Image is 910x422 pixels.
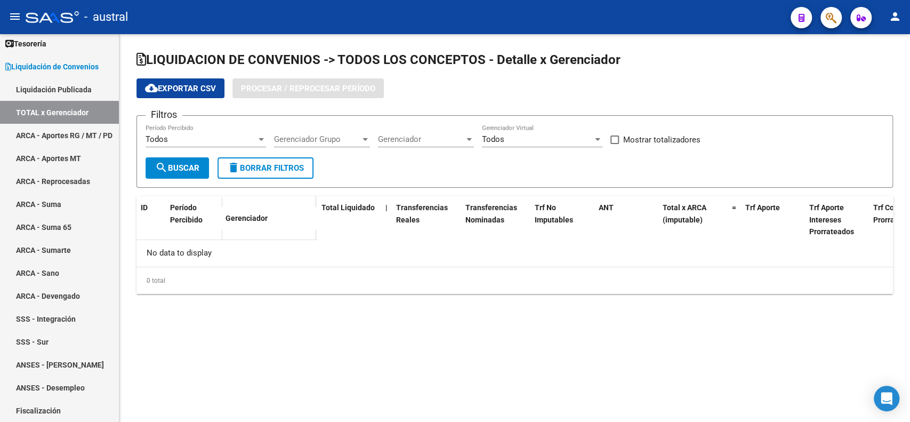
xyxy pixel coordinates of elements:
[741,196,805,243] datatable-header-cell: Trf Aporte
[145,84,216,93] span: Exportar CSV
[396,203,448,224] span: Transferencias Reales
[221,207,317,230] datatable-header-cell: Gerenciador
[392,196,461,243] datatable-header-cell: Transferencias Reales
[155,163,199,173] span: Buscar
[5,38,46,50] span: Tesorería
[136,240,892,267] div: No data to display
[226,214,268,222] span: Gerenciador
[461,196,530,243] datatable-header-cell: Transferencias Nominadas
[136,52,621,67] span: LIQUIDACION DE CONVENIOS -> TODOS LOS CONCEPTOS - Detalle x Gerenciador
[745,203,780,212] span: Trf Aporte
[136,78,224,98] button: Exportar CSV
[146,107,182,122] h3: Filtros
[874,386,899,411] div: Open Intercom Messenger
[146,134,168,144] span: Todos
[141,203,148,212] span: ID
[378,134,464,144] span: Gerenciador
[728,196,741,243] datatable-header-cell: =
[889,10,901,23] mat-icon: person
[594,196,658,243] datatable-header-cell: ANT
[84,5,128,29] span: - austral
[241,84,375,93] span: Procesar / Reprocesar período
[805,196,869,243] datatable-header-cell: Trf Aporte Intereses Prorrateados
[166,196,206,241] datatable-header-cell: Período Percibido
[136,267,893,294] div: 0 total
[530,196,594,243] datatable-header-cell: Trf No Imputables
[170,203,203,224] span: Período Percibido
[145,82,158,94] mat-icon: cloud_download
[482,134,504,144] span: Todos
[535,203,573,224] span: Trf No Imputables
[155,161,168,174] mat-icon: search
[146,157,209,179] button: Buscar
[274,134,360,144] span: Gerenciador Grupo
[381,196,392,243] datatable-header-cell: |
[227,163,304,173] span: Borrar Filtros
[465,203,517,224] span: Transferencias Nominadas
[227,161,240,174] mat-icon: delete
[5,61,99,73] span: Liquidación de Convenios
[658,196,728,243] datatable-header-cell: Total x ARCA (imputable)
[232,78,384,98] button: Procesar / Reprocesar período
[732,203,736,212] span: =
[218,157,313,179] button: Borrar Filtros
[317,196,381,243] datatable-header-cell: Total Liquidado
[9,10,21,23] mat-icon: menu
[321,203,375,212] span: Total Liquidado
[623,133,700,146] span: Mostrar totalizadores
[599,203,614,212] span: ANT
[809,203,854,236] span: Trf Aporte Intereses Prorrateados
[385,203,388,212] span: |
[663,203,706,224] span: Total x ARCA (imputable)
[136,196,166,241] datatable-header-cell: ID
